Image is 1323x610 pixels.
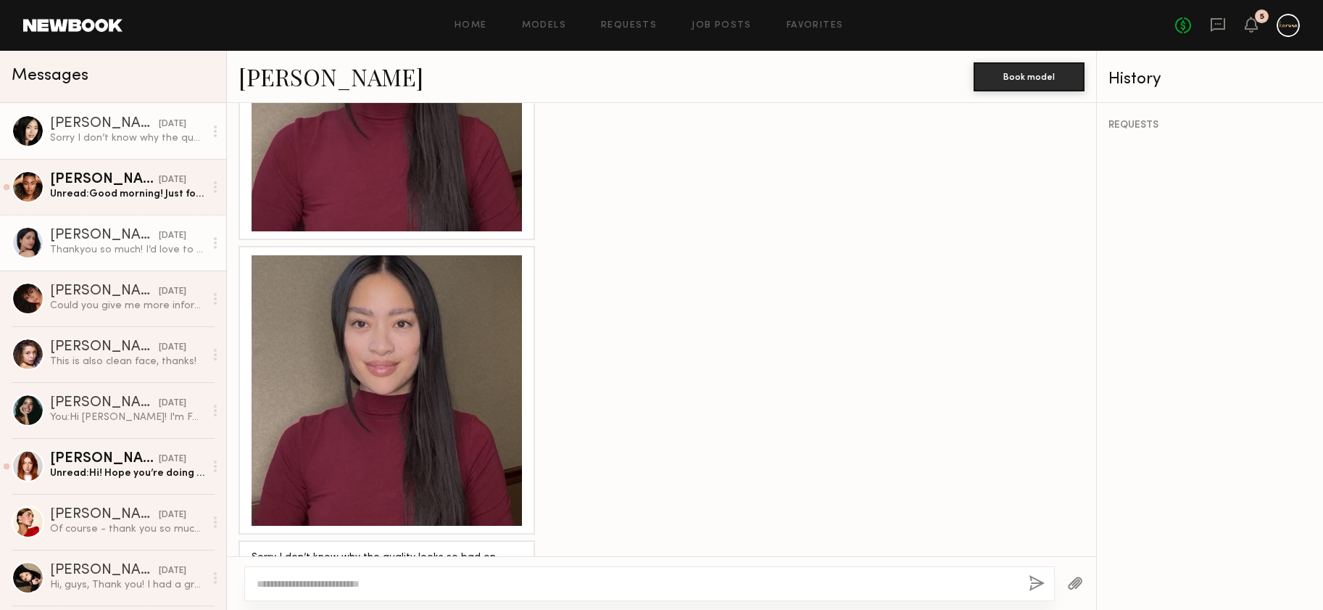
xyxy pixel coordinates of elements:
div: This is also clean face, thanks! [50,355,204,368]
div: [DATE] [159,508,186,522]
div: Of course - thank you so much for having me it was a pleasure ! X [50,522,204,536]
div: Could you give me more information about the work? Location, rate, what will the mood be like? Wi... [50,299,204,313]
div: Hi, guys, Thank you! I had a great time shooting with you! [50,578,204,592]
div: [PERSON_NAME] [50,117,159,131]
a: Favorites [787,21,844,30]
a: Home [455,21,487,30]
div: [DATE] [159,173,186,187]
button: Book model [974,62,1084,91]
div: Sorry I don’t know why the quality looks so bad on Newbook ~ let me know if you need me to email !✨ [50,131,204,145]
div: You: Hi [PERSON_NAME]! I'm Faith here with Avatara and Karuna Skin! We're interested in possibly ... [50,411,204,424]
div: Unread: Hi! Hope you’re doing well! I wanted to reach out to let you guys know that I am also an ... [50,466,204,480]
div: [PERSON_NAME] [50,228,159,243]
div: REQUESTS [1108,120,1311,131]
div: [DATE] [159,453,186,466]
div: History [1108,71,1311,88]
div: [PERSON_NAME] [50,564,159,578]
a: Models [522,21,566,30]
div: Sorry I don’t know why the quality looks so bad on Newbook ~ let me know if you need me to email !✨ [252,550,522,583]
div: [DATE] [159,118,186,131]
a: Requests [601,21,657,30]
div: [PERSON_NAME] [50,452,159,466]
div: 5 [1260,13,1264,21]
div: Thankyou so much! I’d love to be apart of it! I’m available that day and time [50,243,204,257]
div: [DATE] [159,285,186,299]
div: [DATE] [159,341,186,355]
div: [PERSON_NAME] [50,284,159,299]
span: Messages [12,67,88,84]
a: Job Posts [692,21,752,30]
div: [DATE] [159,564,186,578]
div: Unread: Good morning! Just following up as I do have another booking that day & wanted to double ... [50,187,204,201]
div: [DATE] [159,229,186,243]
div: [PERSON_NAME] [50,396,159,411]
div: [PERSON_NAME] [50,173,159,187]
a: [PERSON_NAME] [239,61,423,92]
div: [PERSON_NAME] [50,340,159,355]
div: [DATE] [159,397,186,411]
a: Book model [974,70,1084,82]
div: [PERSON_NAME] [50,508,159,522]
